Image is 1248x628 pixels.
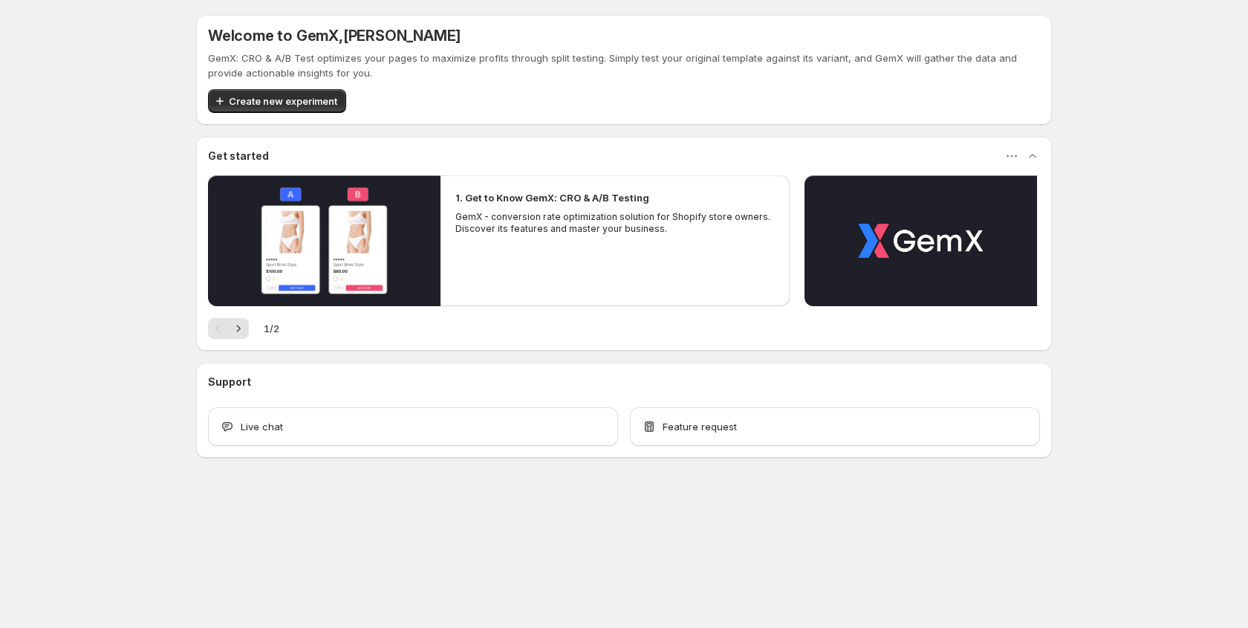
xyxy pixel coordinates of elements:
[208,51,1040,80] p: GemX: CRO & A/B Test optimizes your pages to maximize profits through split testing. Simply test ...
[208,149,269,164] h3: Get started
[229,94,337,109] span: Create new experiment
[663,419,737,434] span: Feature request
[241,419,283,434] span: Live chat
[208,318,249,339] nav: Pagination
[455,190,649,205] h2: 1. Get to Know GemX: CRO & A/B Testing
[805,175,1037,306] button: Play video
[208,89,346,113] button: Create new experiment
[208,175,441,306] button: Play video
[455,211,775,235] p: GemX - conversion rate optimization solution for Shopify store owners. Discover its features and ...
[339,27,461,45] span: , [PERSON_NAME]
[208,375,251,389] h3: Support
[228,318,249,339] button: Next
[264,321,279,336] span: 1 / 2
[208,27,461,45] h5: Welcome to GemX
